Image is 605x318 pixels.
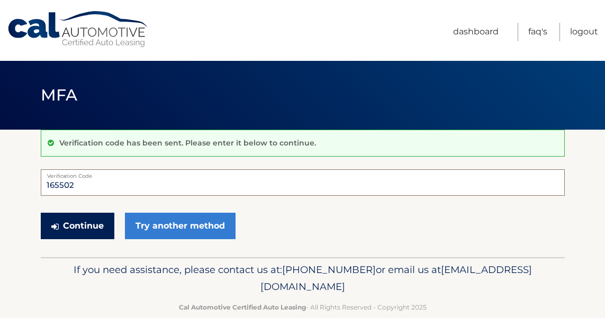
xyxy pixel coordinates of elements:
[528,23,547,41] a: FAQ's
[41,169,565,196] input: Verification Code
[282,264,376,276] span: [PHONE_NUMBER]
[41,213,114,239] button: Continue
[125,213,236,239] a: Try another method
[570,23,598,41] a: Logout
[453,23,499,41] a: Dashboard
[59,138,316,148] p: Verification code has been sent. Please enter it below to continue.
[41,85,78,105] span: MFA
[41,169,565,178] label: Verification Code
[260,264,532,293] span: [EMAIL_ADDRESS][DOMAIN_NAME]
[7,11,150,48] a: Cal Automotive
[48,302,558,313] p: - All Rights Reserved - Copyright 2025
[179,303,306,311] strong: Cal Automotive Certified Auto Leasing
[48,261,558,295] p: If you need assistance, please contact us at: or email us at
